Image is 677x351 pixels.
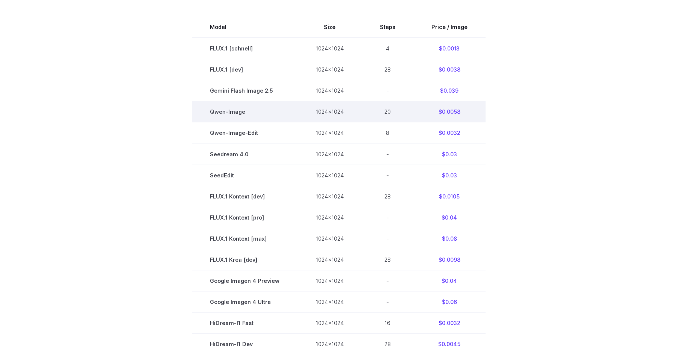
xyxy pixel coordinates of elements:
td: 1024x1024 [298,207,362,228]
td: 4 [362,38,413,59]
th: Price / Image [413,17,486,38]
td: 1024x1024 [298,80,362,101]
td: 1024x1024 [298,38,362,59]
td: 28 [362,186,413,207]
td: 1024x1024 [298,165,362,186]
td: - [362,143,413,165]
td: Qwen-Image [192,101,298,122]
td: Google Imagen 4 Preview [192,270,298,291]
td: 28 [362,249,413,270]
td: - [362,291,413,312]
td: - [362,165,413,186]
th: Steps [362,17,413,38]
td: $0.03 [413,165,486,186]
td: - [362,228,413,249]
td: Google Imagen 4 Ultra [192,291,298,312]
td: $0.03 [413,143,486,165]
td: FLUX.1 Krea [dev] [192,249,298,270]
td: $0.06 [413,291,486,312]
td: HiDream-I1 Fast [192,312,298,333]
td: 1024x1024 [298,186,362,207]
td: $0.0058 [413,101,486,122]
td: $0.0098 [413,249,486,270]
td: $0.0032 [413,122,486,143]
td: 1024x1024 [298,122,362,143]
td: FLUX.1 Kontext [pro] [192,207,298,228]
td: $0.04 [413,270,486,291]
td: 1024x1024 [298,59,362,80]
span: Gemini Flash Image 2.5 [210,86,279,95]
td: $0.04 [413,207,486,228]
td: 1024x1024 [298,270,362,291]
td: FLUX.1 [schnell] [192,38,298,59]
td: 20 [362,101,413,122]
td: 1024x1024 [298,101,362,122]
td: FLUX.1 Kontext [max] [192,228,298,249]
td: 28 [362,59,413,80]
td: 8 [362,122,413,143]
td: 1024x1024 [298,143,362,165]
td: FLUX.1 [dev] [192,59,298,80]
td: 1024x1024 [298,291,362,312]
td: 1024x1024 [298,249,362,270]
td: 1024x1024 [298,228,362,249]
td: SeedEdit [192,165,298,186]
td: $0.0038 [413,59,486,80]
td: $0.08 [413,228,486,249]
td: 1024x1024 [298,312,362,333]
th: Model [192,17,298,38]
td: $0.0105 [413,186,486,207]
td: 16 [362,312,413,333]
td: $0.0013 [413,38,486,59]
td: $0.039 [413,80,486,101]
td: - [362,207,413,228]
td: - [362,80,413,101]
td: - [362,270,413,291]
td: Qwen-Image-Edit [192,122,298,143]
td: $0.0032 [413,312,486,333]
td: FLUX.1 Kontext [dev] [192,186,298,207]
td: Seedream 4.0 [192,143,298,165]
th: Size [298,17,362,38]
